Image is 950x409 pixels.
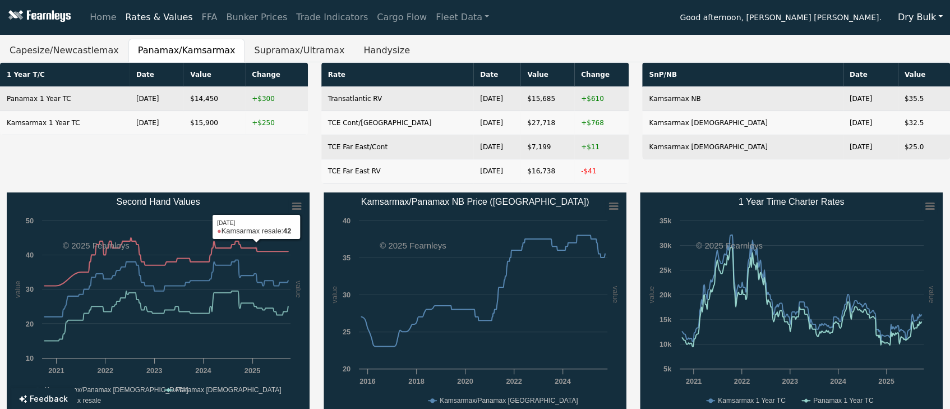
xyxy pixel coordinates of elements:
[611,286,620,304] text: value
[574,159,629,183] td: -$41
[718,397,786,405] text: Kamsarmax 1 Year TC
[130,87,183,111] td: [DATE]
[830,377,846,385] text: 2024
[13,281,22,298] text: value
[660,217,672,225] text: 35k
[6,10,71,24] img: Fearnleys Logo
[330,286,338,304] text: value
[520,87,574,111] td: $15,685
[26,251,34,259] text: 40
[520,159,574,183] td: $16,738
[506,377,522,385] text: 2022
[928,286,936,304] text: value
[473,159,520,183] td: [DATE]
[440,397,578,405] text: Kamsarmax/Panamax [GEOGRAPHIC_DATA]
[292,6,372,29] a: Trade Indicators
[574,63,629,87] th: Change
[813,397,874,405] text: Panamax 1 Year TC
[26,217,34,225] text: 50
[473,87,520,111] td: [DATE]
[660,340,672,348] text: 10k
[574,87,629,111] td: +$610
[245,111,308,135] td: +$250
[739,197,845,206] text: 1 Year Time Charter Rates
[321,63,474,87] th: Rate
[85,6,121,29] a: Home
[372,6,431,29] a: Cargo Flow
[361,197,589,207] text: Kamsarmax/Panamax NB Price ([GEOGRAPHIC_DATA])
[45,386,188,394] text: Kamsarmax/Panamax [DEMOGRAPHIC_DATA]
[380,241,446,250] text: © 2025 Fearnleys
[130,63,183,87] th: Date
[98,366,113,375] text: 2022
[680,9,881,28] span: Good afternoon, [PERSON_NAME] [PERSON_NAME].
[321,87,474,111] td: Transatlantic RV
[183,111,245,135] td: $15,900
[130,111,183,135] td: [DATE]
[843,63,898,87] th: Date
[898,135,950,159] td: $25.0
[245,87,308,111] td: +$300
[245,366,260,375] text: 2025
[222,6,292,29] a: Bunker Prices
[555,377,571,385] text: 2024
[520,111,574,135] td: $27,718
[195,366,211,375] text: 2024
[457,377,473,385] text: 2020
[48,366,64,375] text: 2021
[891,7,950,28] button: Dry Bulk
[342,291,350,299] text: 30
[647,286,656,304] text: value
[696,241,763,250] text: © 2025 Fearnleys
[898,111,950,135] td: $32.5
[245,39,354,62] button: Supramax/Ultramax
[898,87,950,111] td: $35.5
[116,197,200,206] text: Second Hand Values
[26,320,34,328] text: 20
[183,63,245,87] th: Value
[898,63,950,87] th: Value
[642,63,842,87] th: SnP/NB
[63,241,130,250] text: © 2025 Fearnleys
[128,39,245,62] button: Panamax/Kamsarmax
[660,241,672,250] text: 30k
[321,159,474,183] td: TCE Far East RV
[342,328,350,336] text: 25
[26,354,34,362] text: 10
[843,135,898,159] td: [DATE]
[843,111,898,135] td: [DATE]
[354,39,419,62] button: Handysize
[183,87,245,111] td: $14,450
[408,377,424,385] text: 2018
[520,63,574,87] th: Value
[321,135,474,159] td: TCE Far East/Cont
[197,6,222,29] a: FFA
[431,6,494,29] a: Fleet Data
[734,377,750,385] text: 2022
[146,366,162,375] text: 2023
[686,377,702,385] text: 2021
[642,87,842,111] td: Kamsarmax NB
[574,111,629,135] td: +$768
[660,291,672,299] text: 20k
[574,135,629,159] td: +$11
[473,135,520,159] td: [DATE]
[520,135,574,159] td: $7,199
[843,87,898,111] td: [DATE]
[321,111,474,135] td: TCE Cont/[GEOGRAPHIC_DATA]
[294,281,303,298] text: value
[660,266,672,274] text: 25k
[878,377,894,385] text: 2025
[473,63,520,87] th: Date
[342,217,350,225] text: 40
[121,6,197,29] a: Rates & Values
[642,135,842,159] td: Kamsarmax [DEMOGRAPHIC_DATA]
[26,285,34,293] text: 30
[359,377,375,385] text: 2016
[473,111,520,135] td: [DATE]
[245,63,308,87] th: Change
[782,377,798,385] text: 2023
[342,365,350,373] text: 20
[660,315,672,324] text: 15k
[176,386,281,394] text: Panamax [DEMOGRAPHIC_DATA]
